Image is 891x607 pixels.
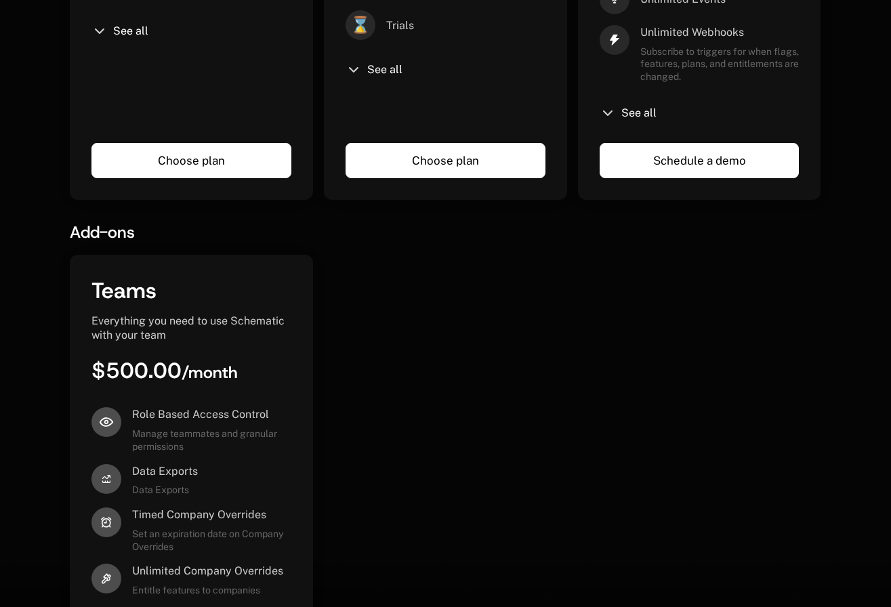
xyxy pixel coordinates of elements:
span: Manage teammates and granular permissions [132,427,291,453]
span: Data Exports [132,484,198,497]
i: eye [91,407,121,437]
span: See all [113,26,148,37]
span: Data Exports [132,464,198,479]
span: Unlimited Company Overrides [132,564,283,579]
span: Teams [91,276,157,305]
span: Role Based Access Control [132,407,269,422]
i: chevron-down [346,62,362,78]
span: Add-ons [70,222,135,243]
span: See all [621,108,657,119]
span: Trials [386,18,414,33]
i: hammer [91,564,121,593]
span: Entitle features to companies [132,584,283,597]
i: chevron-down [91,23,108,39]
span: Unlimited Webhooks [640,25,800,40]
span: Everything you need to use Schematic with your team [91,314,285,342]
a: Schedule a demo [600,143,800,178]
i: alarm [91,507,121,537]
i: thunder [600,25,629,55]
span: Subscribe to triggers for when flags, features, plans, and entitlements are changed. [640,45,800,84]
a: Choose plan [91,143,291,178]
i: arrow-analytics [91,464,121,494]
span: Timed Company Overrides [132,507,266,522]
span: ⌛ [346,10,375,40]
span: Set an expiration date on Company Overrides [132,528,291,553]
span: $500.00 [91,356,238,385]
span: See all [367,64,402,75]
sub: / month [182,362,238,383]
i: chevron-down [600,105,616,121]
a: Choose plan [346,143,545,178]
